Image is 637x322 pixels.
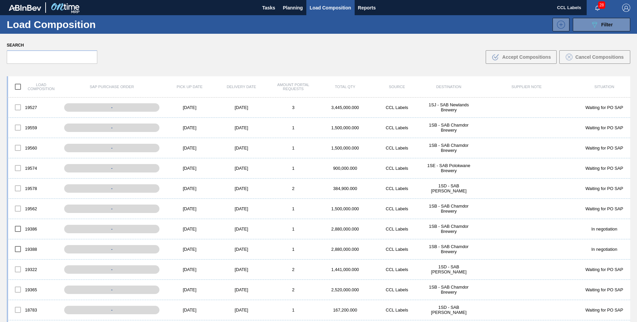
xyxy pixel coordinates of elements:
[267,206,319,211] div: 1
[64,265,159,274] div: -
[371,287,423,292] div: CCL Labels
[371,206,423,211] div: CCL Labels
[7,21,118,28] h1: Load Composition
[215,145,267,151] div: [DATE]
[8,80,60,94] div: Load composition
[319,267,371,272] div: 1,441,000.000
[8,242,60,256] div: 19388
[164,186,215,191] div: [DATE]
[7,41,97,50] label: Search
[578,125,630,130] div: Waiting for PO SAP
[8,303,60,317] div: 18783
[164,226,215,232] div: [DATE]
[575,54,623,60] span: Cancel Compositions
[215,186,267,191] div: [DATE]
[578,226,630,232] div: In negotiation
[622,4,630,12] img: Logout
[164,307,215,313] div: [DATE]
[358,4,376,12] span: Reports
[64,225,159,233] div: -
[164,85,215,89] div: Pick up Date
[164,105,215,110] div: [DATE]
[164,287,215,292] div: [DATE]
[423,285,475,295] div: 1SB - SAB Chamdor Brewery
[423,163,475,173] div: 1SE - SAB Polokwane Brewery
[475,85,578,89] div: Supplier Note
[64,103,159,112] div: -
[215,287,267,292] div: [DATE]
[8,181,60,195] div: 19578
[578,166,630,171] div: Waiting for PO SAP
[587,3,608,12] button: Notifications
[64,144,159,152] div: -
[319,287,371,292] div: 2,520,000.000
[502,54,551,60] span: Accept Compositions
[64,124,159,132] div: -
[601,22,613,27] span: Filter
[319,85,371,89] div: Total Qty
[164,247,215,252] div: [DATE]
[371,85,423,89] div: Source
[267,307,319,313] div: 1
[371,105,423,110] div: CCL Labels
[423,204,475,214] div: 1SB - SAB Chamdor Brewery
[578,85,630,89] div: Situation
[371,267,423,272] div: CCL Labels
[267,145,319,151] div: 1
[64,205,159,213] div: -
[261,4,276,12] span: Tasks
[319,186,371,191] div: 384,900.000
[578,247,630,252] div: In negotiation
[8,100,60,114] div: 19527
[371,307,423,313] div: CCL Labels
[215,267,267,272] div: [DATE]
[64,306,159,314] div: -
[164,267,215,272] div: [DATE]
[64,164,159,172] div: -
[215,206,267,211] div: [DATE]
[486,50,557,64] button: Accept Compositions
[319,105,371,110] div: 3,445,000.000
[423,224,475,234] div: 1SB - SAB Chamdor Brewery
[8,222,60,236] div: 19386
[319,307,371,313] div: 167,200.000
[578,206,630,211] div: Waiting for PO SAP
[423,123,475,133] div: 1SB - SAB Chamdor Brewery
[267,125,319,130] div: 1
[215,105,267,110] div: [DATE]
[267,186,319,191] div: 2
[215,125,267,130] div: [DATE]
[578,145,630,151] div: Waiting for PO SAP
[164,166,215,171] div: [DATE]
[423,264,475,274] div: 1SD - SAB Rosslyn Brewery
[215,226,267,232] div: [DATE]
[8,120,60,135] div: 19559
[267,267,319,272] div: 2
[578,307,630,313] div: Waiting for PO SAP
[371,226,423,232] div: CCL Labels
[319,226,371,232] div: 2,880,000.000
[164,125,215,130] div: [DATE]
[215,85,267,89] div: Delivery Date
[9,5,41,11] img: TNhmsLtSVTkK8tSr43FrP2fwEKptu5GPRR3wAAAABJRU5ErkJggg==
[578,267,630,272] div: Waiting for PO SAP
[573,18,630,31] button: Filter
[215,247,267,252] div: [DATE]
[164,145,215,151] div: [DATE]
[164,206,215,211] div: [DATE]
[371,125,423,130] div: CCL Labels
[64,184,159,193] div: -
[423,244,475,254] div: 1SB - SAB Chamdor Brewery
[559,50,630,64] button: Cancel Compositions
[267,226,319,232] div: 1
[423,143,475,153] div: 1SB - SAB Chamdor Brewery
[578,186,630,191] div: Waiting for PO SAP
[578,287,630,292] div: Waiting for PO SAP
[64,245,159,253] div: -
[371,186,423,191] div: CCL Labels
[371,145,423,151] div: CCL Labels
[60,85,164,89] div: SAP Purchase Order
[549,18,569,31] div: New Load Composition
[319,247,371,252] div: 2,880,000.000
[64,286,159,294] div: -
